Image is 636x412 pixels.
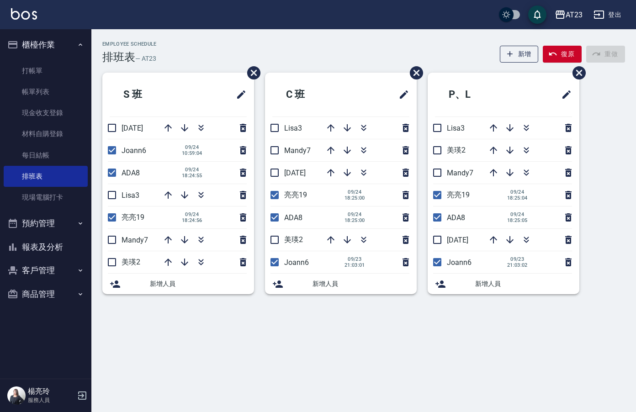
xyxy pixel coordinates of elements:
button: 報表及分析 [4,235,88,259]
button: AT23 [551,5,586,24]
span: 18:25:05 [507,217,528,223]
h2: Employee Schedule [102,41,157,47]
h6: — AT23 [135,54,156,63]
button: 登出 [590,6,625,23]
div: 新增人員 [265,274,417,294]
div: AT23 [566,9,583,21]
h2: S 班 [110,78,193,111]
span: 09/23 [507,256,528,262]
span: 09/24 [507,189,528,195]
span: 新增人員 [313,279,409,289]
span: 18:25:00 [344,217,365,223]
span: 修改班表的標題 [556,84,572,106]
div: 新增人員 [428,274,579,294]
span: Mandy7 [122,236,148,244]
span: 美瑛2 [447,146,466,154]
span: 09/24 [182,167,202,173]
span: 刪除班表 [240,59,262,86]
span: 亮亮19 [447,190,470,199]
button: 復原 [543,46,582,63]
span: Mandy7 [284,146,311,155]
span: 新增人員 [475,279,572,289]
span: Joann6 [447,258,472,267]
button: 新增 [500,46,539,63]
button: 客戶管理 [4,259,88,282]
span: 09/24 [182,211,202,217]
span: 21:03:02 [507,262,528,268]
a: 帳單列表 [4,81,88,102]
span: 21:03:01 [344,262,365,268]
h3: 排班表 [102,51,135,63]
a: 現金收支登錄 [4,102,88,123]
span: 18:24:56 [182,217,202,223]
span: [DATE] [447,236,468,244]
span: 美瑛2 [122,258,140,266]
a: 打帳單 [4,60,88,81]
span: 18:25:04 [507,195,528,201]
img: Person [7,386,26,405]
button: save [528,5,546,24]
button: 預約管理 [4,211,88,235]
p: 服務人員 [28,396,74,404]
a: 材料自購登錄 [4,123,88,144]
button: 商品管理 [4,282,88,306]
span: ADA8 [284,213,302,222]
span: 18:24:55 [182,173,202,179]
span: 新增人員 [150,279,247,289]
span: 亮亮19 [122,213,144,222]
span: 刪除班表 [566,59,587,86]
h2: P、L [435,78,520,111]
span: [DATE] [284,169,306,177]
span: 09/24 [507,211,528,217]
span: Joann6 [122,146,146,155]
img: Logo [11,8,37,20]
a: 排班表 [4,166,88,187]
span: Lisa3 [447,124,465,132]
span: 09/24 [182,144,202,150]
span: Joann6 [284,258,309,267]
span: 刪除班表 [403,59,424,86]
span: 修改班表的標題 [393,84,409,106]
a: 每日結帳 [4,145,88,166]
span: Mandy7 [447,169,473,177]
span: 美瑛2 [284,235,303,244]
span: 亮亮19 [284,190,307,199]
span: [DATE] [122,124,143,132]
div: 新增人員 [102,274,254,294]
span: 09/24 [344,211,365,217]
span: Lisa3 [122,191,139,200]
span: ADA8 [447,213,465,222]
span: 10:59:04 [182,150,202,156]
span: 18:25:00 [344,195,365,201]
span: 修改班表的標題 [230,84,247,106]
h5: 楊亮玲 [28,387,74,396]
span: ADA8 [122,169,140,177]
span: 09/23 [344,256,365,262]
span: 09/24 [344,189,365,195]
button: 櫃檯作業 [4,33,88,57]
h2: C 班 [272,78,355,111]
span: Lisa3 [284,124,302,132]
a: 現場電腦打卡 [4,187,88,208]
